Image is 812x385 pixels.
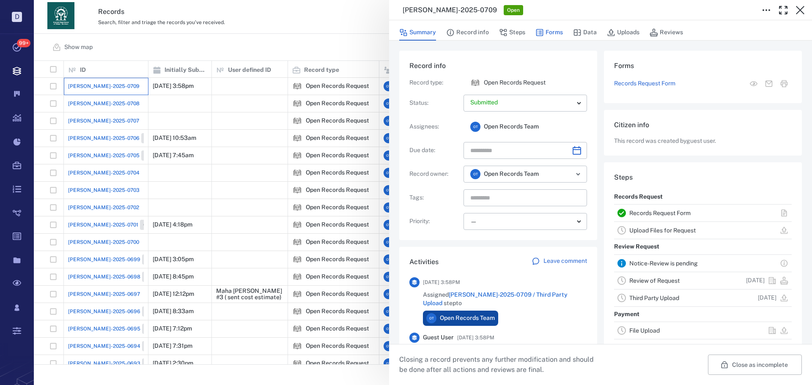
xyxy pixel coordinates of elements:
[399,355,601,375] p: Closing a record prevents any further modification and should be done after all actions and revie...
[568,142,585,159] button: Choose date
[776,76,792,91] button: Print form
[629,327,660,334] a: File Upload
[614,339,662,355] p: [Internal Review]
[409,194,460,202] p: Tags :
[708,355,802,375] button: Close as incomplete
[758,294,776,302] p: [DATE]
[499,25,525,41] button: Steps
[792,2,809,19] button: Close
[409,217,460,226] p: Priority :
[470,169,480,179] div: O T
[470,78,480,88] div: Open Records Request
[399,51,597,247] div: Record infoRecord type:icon Open Records RequestOpen Records RequestStatus:Assignees:OTOpen Recor...
[409,79,460,87] p: Record type :
[399,25,436,41] button: Summary
[746,76,761,91] button: View form in the step
[614,189,663,205] p: Records Request
[746,276,765,285] p: [DATE]
[629,227,696,234] a: Upload Files for Request
[409,99,460,107] p: Status :
[572,168,584,180] button: Open
[423,291,587,307] span: Assigned step to
[614,172,792,183] h6: Steps
[409,170,460,178] p: Record owner :
[614,120,792,130] h6: Citizen info
[484,79,546,87] p: Open Records Request
[470,98,573,107] p: Submitted
[761,76,776,91] button: Mail form
[426,313,436,323] div: O T
[484,123,539,131] span: Open Records Team
[409,257,439,267] h6: Activities
[446,25,489,41] button: Record info
[629,295,679,301] a: Third Party Upload
[604,110,802,162] div: Citizen infoThis record was created byguest user.
[409,123,460,131] p: Assignees :
[629,277,680,284] a: Review of Request
[614,61,792,71] h6: Forms
[629,260,698,267] a: Notice-Review is pending
[604,51,802,110] div: FormsRecords Request FormView form in the stepMail formPrint form
[409,146,460,155] p: Due date :
[484,170,539,178] span: Open Records Team
[614,239,659,254] p: Review Request
[543,257,587,265] p: Leave comment
[535,25,563,41] button: Forms
[440,314,495,322] span: Open Records Team
[650,25,683,41] button: Reviews
[614,79,675,88] a: Records Request Form
[423,291,568,306] a: [PERSON_NAME]-2025-0709 / Third Party Upload
[75,6,92,14] span: Help
[17,39,30,47] span: 99+
[614,137,792,145] p: This record was created by guest user .
[12,12,22,22] p: D
[629,210,691,216] a: Records Request Form
[423,333,454,342] span: Guest User
[409,61,587,71] h6: Record info
[403,5,497,15] h3: [PERSON_NAME]-2025-0709
[775,2,792,19] button: Toggle Fullscreen
[505,7,521,14] span: Open
[470,78,480,88] img: icon Open Records Request
[423,277,460,287] span: [DATE] 3:58PM
[614,307,639,322] p: Payment
[532,257,587,267] a: Leave comment
[457,333,494,343] span: [DATE] 3:58PM
[573,25,597,41] button: Data
[758,2,775,19] button: Toggle to Edit Boxes
[470,217,573,227] div: —
[470,122,480,132] div: O T
[607,25,639,41] button: Uploads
